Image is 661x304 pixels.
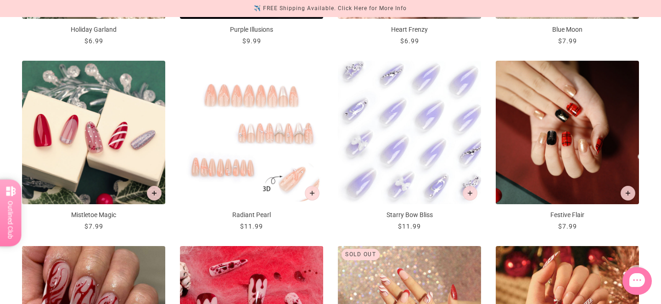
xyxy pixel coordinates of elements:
[558,37,577,45] span: $7.99
[22,61,165,231] a: Mistletoe Magic
[558,223,577,230] span: $7.99
[338,210,481,220] p: Starry Bow Bliss
[338,61,481,231] a: Starry Bow Bliss
[496,61,639,204] img: festive-flair-press-on-manicure_700x.jpg
[242,37,261,45] span: $9.99
[621,186,635,201] button: Add to cart
[496,25,639,34] p: Blue Moon
[254,4,407,13] div: ✈️ FREE Shipping Available. Click Here for More Info
[400,37,419,45] span: $6.99
[496,210,639,220] p: Festive Flair
[305,186,319,201] button: Add to cart
[338,25,481,34] p: Heart Frenzy
[240,223,263,230] span: $11.99
[22,210,165,220] p: Mistletoe Magic
[342,249,380,260] div: Sold out
[147,186,162,201] button: Add to cart
[496,61,639,231] a: Festive Flair
[22,25,165,34] p: Holiday Garland
[84,37,103,45] span: $6.99
[84,223,103,230] span: $7.99
[398,223,421,230] span: $11.99
[180,61,323,231] a: Radiant Pearl
[463,186,477,201] button: Add to cart
[180,25,323,34] p: Purple Illusions
[180,61,323,204] img: radiant-pearl-press-on-manicure-2_f32ff3c2_700x.jpg
[180,210,323,220] p: Radiant Pearl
